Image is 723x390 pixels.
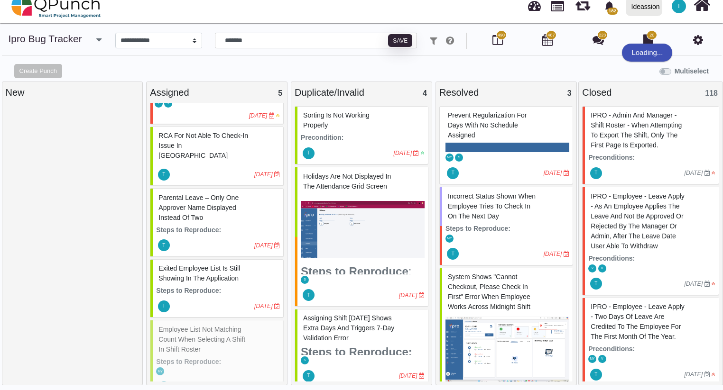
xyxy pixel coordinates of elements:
i: Due Date [274,172,280,177]
span: Thalha [155,100,163,108]
a: ipro Bug Tracker [9,33,82,44]
div: Assigned [150,85,284,100]
span: T [307,373,310,378]
span: #61083 [591,111,682,149]
strong: Steps to Reproduce: [301,345,412,358]
div: New [6,85,139,100]
span: #82893 [448,273,530,310]
button: Create Punch [14,64,62,78]
strong: Preconditions: [588,154,635,161]
span: #80312 [158,132,248,159]
span: T [452,171,454,175]
span: #77206 [303,314,394,342]
i: Due Date [704,170,710,176]
span: #75370 [303,172,391,190]
span: V [591,267,593,270]
strong: Precondition: [301,134,343,141]
span: Selvarani [455,154,463,162]
span: Selvarani [301,356,309,364]
button: Save [388,34,412,47]
span: Thalha [447,248,459,260]
span: Mohammed Yakub Raza Khan A [445,235,454,243]
i: Due Date [269,113,275,118]
i: Due Date [274,303,280,309]
span: T [452,252,454,256]
i: Low [421,150,425,156]
span: Vinusha [598,355,606,363]
i: Calendar [542,34,553,45]
strong: Preconditions: [588,254,635,262]
i: [DATE] [544,251,562,257]
span: Mohammed Yakub Raza Khan A [445,154,454,162]
i: Due Date [704,372,710,377]
b: Multiselect [675,67,709,75]
span: T [158,102,159,105]
span: S [458,156,461,159]
span: T [677,3,680,9]
span: Thalha [158,169,170,181]
div: Closed [582,85,719,100]
span: #82954 [158,264,240,282]
span: T [594,372,597,377]
div: Loading... [622,44,672,62]
strong: Steps to Reproduce [301,265,408,278]
span: 20 [649,32,654,39]
span: 3 [567,89,572,97]
i: Punch Discussion [593,34,604,45]
span: T [162,172,165,177]
span: S [304,278,306,281]
i: [DATE] [254,242,273,249]
span: #61258 [591,303,685,340]
span: 182 [607,8,617,15]
strong: Preconditions: [588,345,635,353]
span: T [307,293,310,298]
span: 118 [705,89,718,97]
span: Thalha [590,167,602,179]
h3: : [301,265,425,279]
span: K [601,267,603,270]
i: Due Date [274,243,280,248]
span: T [162,304,165,308]
i: Due Date [419,292,425,298]
span: #82224 [158,194,239,221]
i: [DATE] [254,171,273,178]
span: T [594,171,597,175]
i: [DATE] [394,150,412,156]
span: Thalha [447,167,459,179]
i: [DATE] [685,170,703,176]
i: Due Date [564,170,569,176]
i: [DATE] [685,281,703,287]
span: Thalha [303,147,315,159]
strong: Steps to Reproduce: [156,287,221,294]
div: Resolved [439,85,573,100]
i: [DATE] [254,303,273,309]
strong: Steps to Reproduce: [445,225,510,232]
span: 4 [423,89,427,97]
span: Jayalakshmi [164,100,172,108]
i: Due Date [419,373,425,379]
span: Thalha [303,289,315,301]
span: T [307,151,310,155]
span: Thalha [303,370,315,382]
img: 33716770-52d9-4198-9b6a-f39b2f6e5fd4.png [301,194,425,265]
span: S [304,359,306,362]
i: e.g: punch or !ticket or &Type or #Status or @username or $priority or *iteration or ^additionalf... [446,36,454,45]
span: MY [447,156,452,159]
svg: bell fill [604,1,614,11]
span: 490 [498,32,505,39]
i: Document Library [643,34,653,45]
span: Thalha [590,369,602,381]
div: Duplicate/Invalid [295,85,428,100]
i: [DATE] [544,170,562,176]
strong: Steps to Reproduce: [156,226,221,234]
span: Thalha [158,239,170,251]
i: Medium [276,113,280,118]
i: [DATE] [249,112,268,119]
span: MY [590,357,595,361]
span: #61090 [591,192,685,250]
i: Due Date [704,281,710,287]
i: High [712,372,715,377]
i: [DATE] [685,371,703,378]
i: High [712,170,715,176]
span: T [594,281,597,286]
